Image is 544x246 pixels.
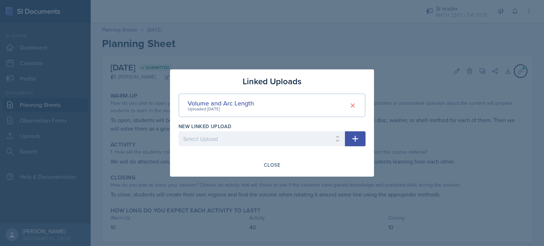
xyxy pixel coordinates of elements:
[264,162,280,168] div: Close
[188,106,254,112] div: Uploaded [DATE]
[188,98,254,108] div: Volume and Arc Length
[178,123,231,130] label: New Linked Upload
[243,75,301,88] h3: Linked Uploads
[259,159,285,171] button: Close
